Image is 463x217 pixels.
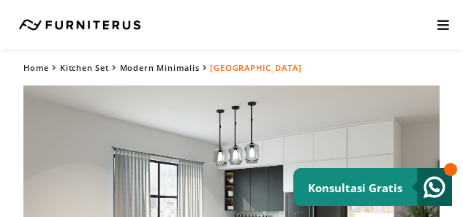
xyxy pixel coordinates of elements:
span: [GEOGRAPHIC_DATA] [210,62,301,73]
a: Kitchen Set [60,62,109,73]
a: Modern Minimalis [120,62,200,73]
a: Konsultasi Gratis [293,168,452,206]
small: Konsultasi Gratis [308,180,402,195]
a: Home [23,62,49,73]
